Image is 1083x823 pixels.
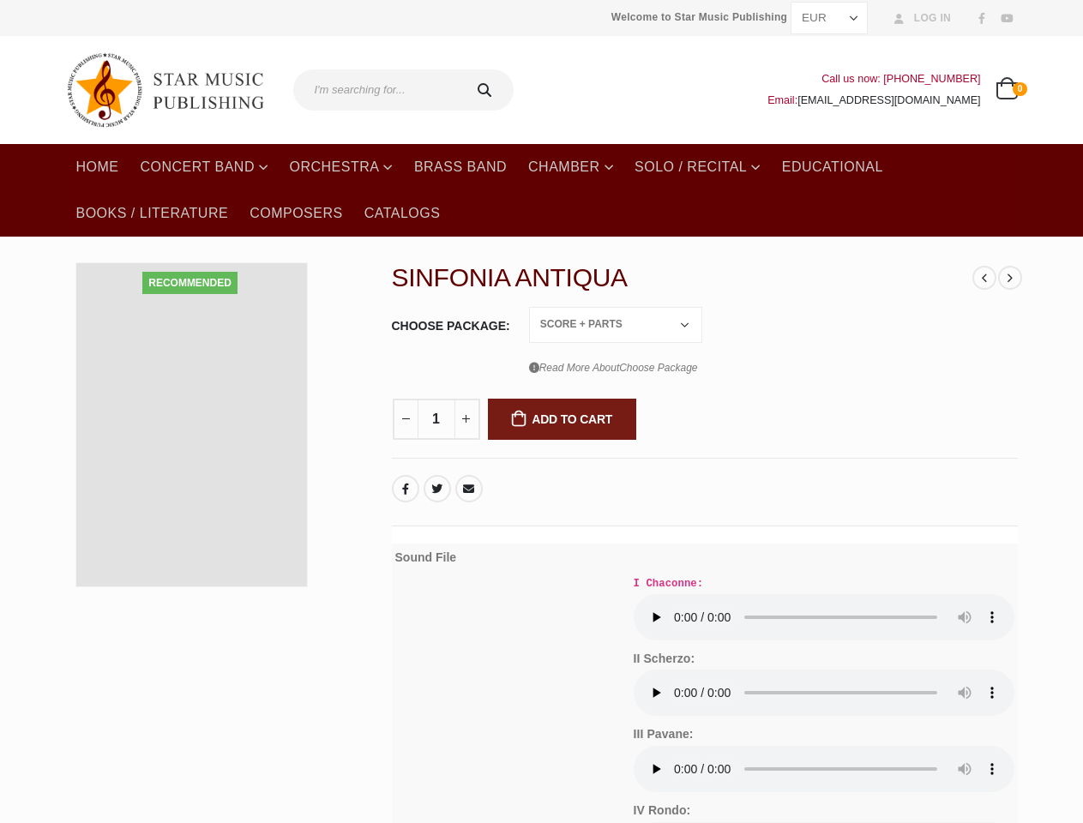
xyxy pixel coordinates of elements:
[66,144,129,190] a: Home
[392,308,510,344] label: Choose Package
[488,399,637,440] button: Add to cart
[404,144,517,190] a: Brass Band
[454,399,480,440] button: +
[392,262,973,293] h2: SINFONIA ANTIQUA
[418,399,455,440] input: Product quantity
[624,144,771,190] a: Solo / Recital
[76,263,307,586] img: SMP-10-0098 3D
[772,144,893,190] a: Educational
[354,190,451,237] a: Catalogs
[66,190,239,237] a: Books / Literature
[395,550,457,564] b: Sound File
[239,190,353,237] a: Composers
[393,399,418,440] button: -
[971,7,993,29] a: Facebook
[887,7,951,29] a: Log In
[797,94,980,106] a: [EMAIL_ADDRESS][DOMAIN_NAME]
[767,69,980,90] div: Call us now: [PHONE_NUMBER]
[1013,82,1026,96] span: 0
[518,144,623,190] a: Chamber
[66,45,280,135] img: Star Music Publishing
[619,362,697,374] span: Choose Package
[424,475,451,502] a: Twitter
[455,475,483,502] a: Email
[392,475,419,502] a: Facebook
[634,652,695,665] strong: II Scherzo:
[996,7,1018,29] a: Youtube
[130,144,279,190] a: Concert Band
[634,727,694,741] strong: III Pavane:
[611,4,787,30] span: Welcome to Star Music Publishing
[279,144,402,190] a: Orchestra
[293,69,460,111] input: I'm searching for...
[767,90,980,111] div: Email:
[142,272,238,294] div: Recommended
[634,803,691,817] strong: IV Rondo:
[634,578,704,590] strong: I Chaconne:
[529,357,698,379] a: Read More AboutChoose Package
[460,69,514,111] button: Search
